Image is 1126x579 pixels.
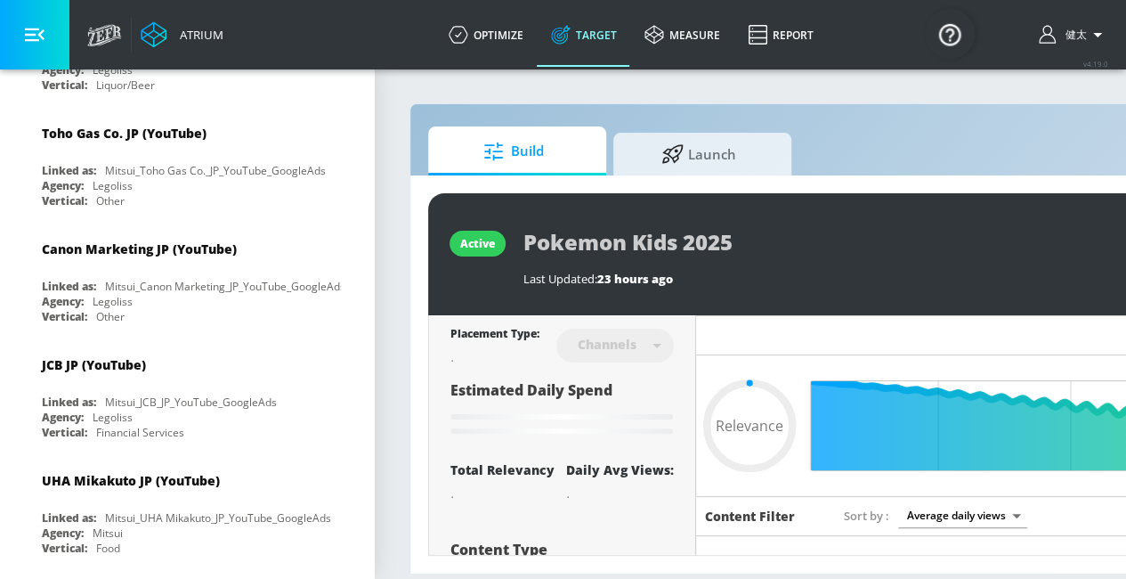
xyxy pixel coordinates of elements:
[537,3,630,67] a: Target
[28,227,345,329] div: Canon Marketing JP (YouTube)Linked as:Mitsui_Canon Marketing_JP_YouTube_GoogleAdsAgency:LegolissV...
[597,271,673,287] span: 23 hours ago
[631,133,766,175] span: Launch
[105,163,326,178] div: Mitsui_Toho Gas Co._JP_YouTube_GoogleAds
[42,425,87,440] div: Vertical:
[96,77,155,93] div: Liquor/Beer
[716,419,783,433] span: Relevance
[93,410,133,425] div: Legoliss
[42,62,84,77] div: Agency:
[434,3,537,67] a: optimize
[450,542,674,557] div: Content Type
[42,356,146,373] div: JCB JP (YouTube)
[141,21,223,48] a: Atrium
[42,193,87,208] div: Vertical:
[96,425,184,440] div: Financial Services
[93,526,123,541] div: Mitsui
[42,526,84,541] div: Agency:
[630,3,733,67] a: measure
[93,178,133,193] div: Legoliss
[42,178,84,193] div: Agency:
[450,326,539,345] div: Placement Type:
[42,410,84,425] div: Agency:
[42,541,87,556] div: Vertical:
[42,309,87,324] div: Vertical:
[28,111,345,213] div: Toho Gas Co. JP (YouTube)Linked as:Mitsui_Toho Gas Co._JP_YouTube_GoogleAdsAgency:LegolissVertica...
[42,125,207,142] div: Toho Gas Co. JP (YouTube)
[460,236,495,251] div: active
[1058,28,1087,43] span: login as: kenta.kurishima@mbk-digital.co.jp
[1083,59,1108,69] span: v 4.19.0
[42,241,237,257] div: Canon Marketing JP (YouTube)
[105,395,277,410] div: Mitsui_JCB_JP_YouTube_GoogleAds
[450,461,555,478] div: Total Relevancy
[28,343,345,444] div: JCB JP (YouTube)Linked as:Mitsui_JCB_JP_YouTube_GoogleAdsAgency:LegolissVertical:Financial Services
[28,459,345,560] div: UHA Mikakuto JP (YouTube)Linked as:Mitsui_UHA Mikakuto_JP_YouTube_GoogleAdsAgency:MitsuiVertical:...
[450,380,674,440] div: Estimated Daily Spend
[42,472,220,489] div: UHA Mikakuto JP (YouTube)
[105,510,331,526] div: Mitsui_UHA Mikakuto_JP_YouTube_GoogleAds
[569,337,645,352] div: Channels
[705,508,795,525] h6: Content Filter
[42,279,96,294] div: Linked as:
[42,163,96,178] div: Linked as:
[446,130,581,173] span: Build
[105,279,345,294] div: Mitsui_Canon Marketing_JP_YouTube_GoogleAds
[42,395,96,410] div: Linked as:
[42,294,84,309] div: Agency:
[93,62,133,77] div: Legoliss
[925,9,975,59] button: Open Resource Center
[96,193,125,208] div: Other
[173,27,223,43] div: Atrium
[42,510,96,526] div: Linked as:
[42,77,87,93] div: Vertical:
[450,380,612,400] span: Estimated Daily Spend
[1039,24,1108,45] button: 健太
[733,3,827,67] a: Report
[96,309,125,324] div: Other
[566,461,674,478] div: Daily Avg Views:
[844,508,889,524] span: Sort by
[898,503,1027,527] div: Average daily views
[93,294,133,309] div: Legoliss
[96,541,120,556] div: Food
